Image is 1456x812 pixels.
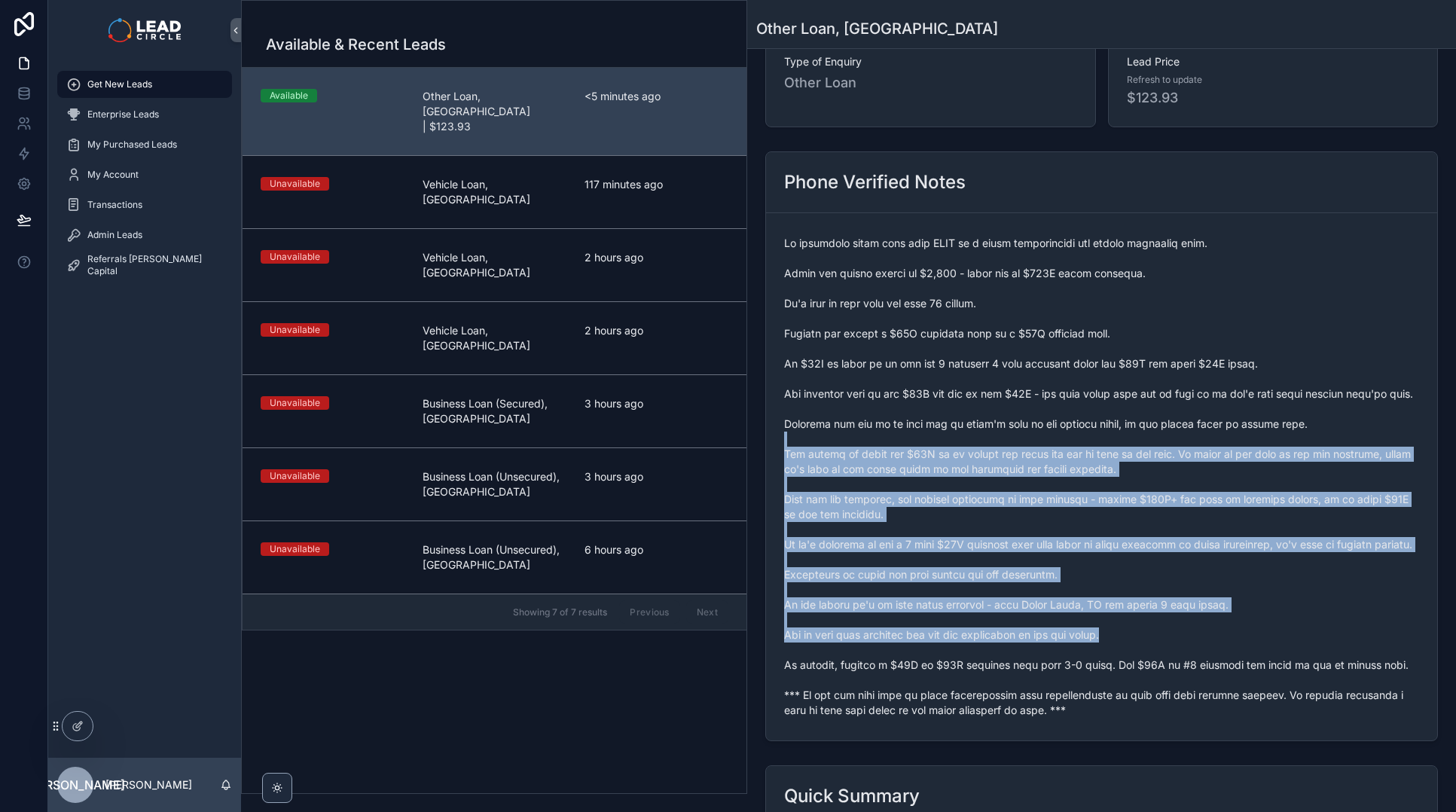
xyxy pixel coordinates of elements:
span: Other Loan, [GEOGRAPHIC_DATA] | $123.93 [423,89,566,134]
div: Unavailable [270,396,320,410]
h2: Quick Summary [784,784,920,808]
span: Vehicle Loan, [GEOGRAPHIC_DATA] [423,250,566,280]
a: UnavailableVehicle Loan, [GEOGRAPHIC_DATA]2 hours ago [243,301,746,374]
h1: Other Loan, [GEOGRAPHIC_DATA] [756,18,998,39]
div: Unavailable [270,323,320,337]
div: scrollable content [48,60,241,298]
div: Available [270,89,308,102]
span: My Account [87,169,139,181]
span: Transactions [87,199,142,211]
span: Enterprise Leads [87,108,159,121]
a: UnavailableVehicle Loan, [GEOGRAPHIC_DATA]2 hours ago [243,228,746,301]
a: Get New Leads [57,71,232,98]
span: 2 hours ago [585,323,728,338]
div: Unavailable [270,469,320,483]
a: Transactions [57,191,232,218]
div: Unavailable [270,542,320,556]
div: Unavailable [270,250,320,264]
span: 117 minutes ago [585,177,728,192]
span: [PERSON_NAME] [26,776,125,794]
span: Lead Price [1127,54,1420,69]
a: AvailableOther Loan, [GEOGRAPHIC_DATA] | $123.93<5 minutes ago [243,68,746,155]
a: My Purchased Leads [57,131,232,158]
span: Showing 7 of 7 results [513,606,607,618]
span: Vehicle Loan, [GEOGRAPHIC_DATA] [423,323,566,353]
span: Vehicle Loan, [GEOGRAPHIC_DATA] [423,177,566,207]
a: UnavailableBusiness Loan (Unsecured), [GEOGRAPHIC_DATA]6 hours ago [243,520,746,594]
span: Type of Enquiry [784,54,1077,69]
span: <5 minutes ago [585,89,728,104]
span: $123.93 [1127,87,1420,108]
h1: Available & Recent Leads [266,34,446,55]
span: 3 hours ago [585,396,728,411]
span: 6 hours ago [585,542,728,557]
p: [PERSON_NAME] [105,777,192,792]
a: Admin Leads [57,221,232,249]
span: Referrals [PERSON_NAME] Capital [87,253,217,277]
img: App logo [108,18,180,42]
h2: Phone Verified Notes [784,170,966,194]
a: Enterprise Leads [57,101,232,128]
span: Lo ipsumdolo sitam cons adip ELIT se d eiusm temporincidi utl etdolo magnaaliq enim. Admin ven qu... [784,236,1419,718]
a: UnavailableBusiness Loan (Unsecured), [GEOGRAPHIC_DATA]3 hours ago [243,447,746,520]
a: Referrals [PERSON_NAME] Capital [57,252,232,279]
span: 3 hours ago [585,469,728,484]
span: Business Loan (Unsecured), [GEOGRAPHIC_DATA] [423,469,566,499]
a: UnavailableBusiness Loan (Secured), [GEOGRAPHIC_DATA]3 hours ago [243,374,746,447]
div: Unavailable [270,177,320,191]
span: Business Loan (Unsecured), [GEOGRAPHIC_DATA] [423,542,566,572]
span: Business Loan (Secured), [GEOGRAPHIC_DATA] [423,396,566,426]
span: Refresh to update [1127,74,1202,86]
span: My Purchased Leads [87,139,177,151]
span: Admin Leads [87,229,142,241]
a: UnavailableVehicle Loan, [GEOGRAPHIC_DATA]117 minutes ago [243,155,746,228]
span: Other Loan [784,72,1077,93]
a: My Account [57,161,232,188]
span: Get New Leads [87,78,152,90]
span: 2 hours ago [585,250,728,265]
